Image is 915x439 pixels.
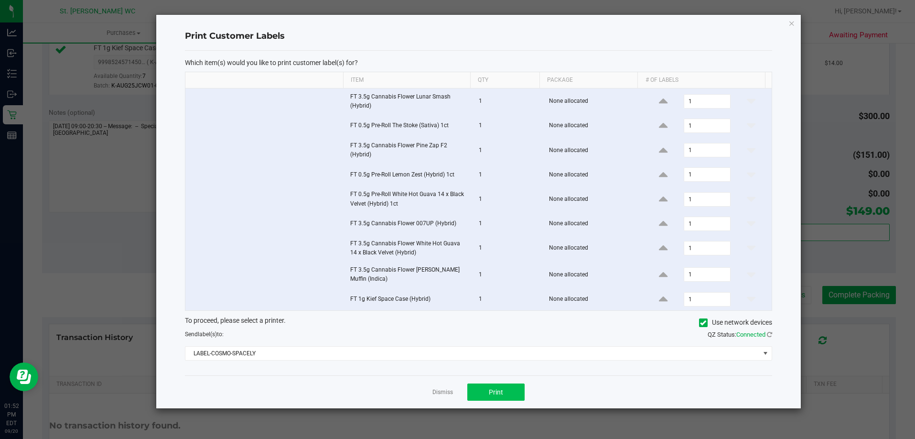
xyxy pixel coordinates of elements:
[473,88,543,115] td: 1
[708,331,772,338] span: QZ Status:
[344,262,473,288] td: FT 3.5g Cannabis Flower [PERSON_NAME] Muffin (Indica)
[539,72,638,88] th: Package
[198,331,217,338] span: label(s)
[473,213,543,235] td: 1
[543,115,643,137] td: None allocated
[543,262,643,288] td: None allocated
[543,88,643,115] td: None allocated
[344,137,473,164] td: FT 3.5g Cannabis Flower Pine Zap F2 (Hybrid)
[473,137,543,164] td: 1
[473,115,543,137] td: 1
[185,331,224,338] span: Send to:
[473,186,543,212] td: 1
[473,262,543,288] td: 1
[344,235,473,262] td: FT 3.5g Cannabis Flower White Hot Guava 14 x Black Velvet (Hybrid)
[467,384,525,401] button: Print
[344,213,473,235] td: FT 3.5g Cannabis Flower 007UP (Hybrid)
[473,288,543,310] td: 1
[344,288,473,310] td: FT 1g Kief Space Case (Hybrid)
[344,115,473,137] td: FT 0.5g Pre-Roll The Stoke (Sativa) 1ct
[736,331,765,338] span: Connected
[637,72,764,88] th: # of labels
[344,164,473,186] td: FT 0.5g Pre-Roll Lemon Zest (Hybrid) 1ct
[10,362,38,391] iframe: Resource center
[699,318,772,328] label: Use network devices
[543,186,643,212] td: None allocated
[543,213,643,235] td: None allocated
[470,72,539,88] th: Qty
[178,316,779,330] div: To proceed, please select a printer.
[543,288,643,310] td: None allocated
[185,58,772,67] p: Which item(s) would you like to print customer label(s) for?
[543,137,643,164] td: None allocated
[543,164,643,186] td: None allocated
[344,88,473,115] td: FT 3.5g Cannabis Flower Lunar Smash (Hybrid)
[432,388,453,396] a: Dismiss
[185,347,760,360] span: LABEL-COSMO-SPACELY
[473,235,543,262] td: 1
[344,186,473,212] td: FT 0.5g Pre-Roll White Hot Guava 14 x Black Velvet (Hybrid) 1ct
[185,30,772,43] h4: Print Customer Labels
[489,388,503,396] span: Print
[543,235,643,262] td: None allocated
[343,72,470,88] th: Item
[473,164,543,186] td: 1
